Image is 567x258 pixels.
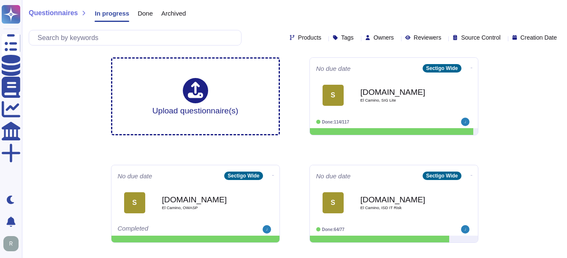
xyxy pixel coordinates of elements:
[361,88,445,96] b: [DOMAIN_NAME]
[322,227,345,232] span: Done: 64/77
[461,35,500,40] span: Source Control
[162,206,247,210] span: El Camino, OWASP
[118,173,152,179] span: No due date
[521,35,557,40] span: Creation Date
[341,35,354,40] span: Tags
[152,78,239,115] div: Upload questionnaire(s)
[3,236,19,251] img: user
[224,172,263,180] div: Sectigo Wide
[29,10,78,16] span: Questionnaires
[322,120,350,124] span: Done: 114/117
[161,10,186,16] span: Archived
[118,225,221,234] div: Completed
[316,65,351,72] span: No due date
[316,173,351,179] span: No due date
[423,172,461,180] div: Sectigo Wide
[162,196,247,204] b: [DOMAIN_NAME]
[361,196,445,204] b: [DOMAIN_NAME]
[33,30,241,45] input: Search by keywords
[361,206,445,210] span: El Camino, ISD IT Risk
[138,10,153,16] span: Done
[323,85,344,106] div: S
[461,225,469,234] img: user
[2,234,24,253] button: user
[263,225,271,234] img: user
[423,64,461,73] div: Sectigo Wide
[461,118,469,126] img: user
[95,10,129,16] span: In progress
[298,35,321,40] span: Products
[323,192,344,213] div: S
[361,98,445,102] span: El Camino, SIG Lite
[374,35,394,40] span: Owners
[414,35,441,40] span: Reviewers
[124,192,145,213] div: S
